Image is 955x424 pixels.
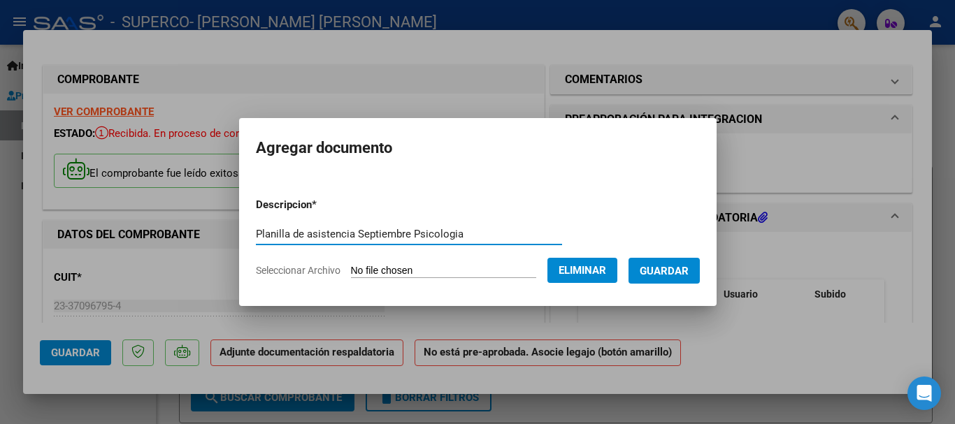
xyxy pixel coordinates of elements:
[547,258,617,283] button: Eliminar
[559,264,606,277] span: Eliminar
[640,265,689,277] span: Guardar
[256,265,340,276] span: Seleccionar Archivo
[629,258,700,284] button: Guardar
[256,197,389,213] p: Descripcion
[907,377,941,410] div: Open Intercom Messenger
[256,135,700,161] h2: Agregar documento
